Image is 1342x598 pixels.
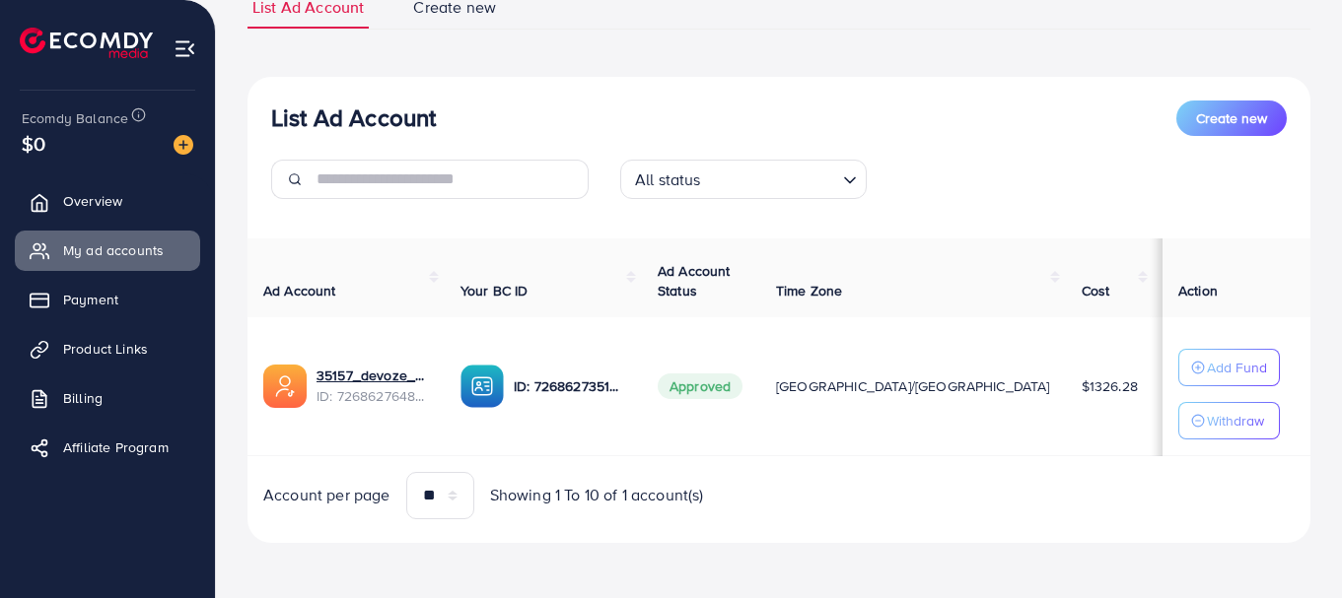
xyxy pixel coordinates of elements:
span: $0 [22,129,45,158]
span: My ad accounts [63,240,164,260]
span: Account per page [263,484,390,506]
img: ic-ads-acc.e4c84228.svg [263,365,307,408]
span: Showing 1 To 10 of 1 account(s) [490,484,704,506]
img: logo [20,28,153,58]
span: Approved [658,373,742,399]
div: <span class='underline'>35157_devoze_1692359261383</span></br>7268627648685817858 [317,365,429,406]
img: menu [174,37,196,60]
span: Your BC ID [460,281,529,300]
span: Overview [63,191,122,211]
span: $1326.28 [1082,376,1138,396]
a: Affiliate Program [15,428,200,467]
span: [GEOGRAPHIC_DATA]/[GEOGRAPHIC_DATA] [776,376,1050,396]
p: Add Fund [1207,356,1267,379]
img: image [174,135,193,155]
span: Billing [63,388,103,408]
span: Product Links [63,339,148,359]
span: Action [1178,281,1218,300]
a: 35157_devoze_1692359261383 [317,365,429,385]
button: Add Fund [1178,349,1280,386]
input: Search for option [707,162,835,194]
span: Affiliate Program [63,437,169,457]
p: ID: 7268627351288774657 [514,374,626,398]
span: ID: 7268627648685817858 [317,386,429,406]
button: Create new [1176,100,1287,136]
span: Create new [1196,108,1267,128]
p: Withdraw [1207,409,1264,432]
a: Product Links [15,329,200,368]
span: Payment [63,290,118,309]
a: My ad accounts [15,231,200,270]
span: Time Zone [776,281,842,300]
div: Search for option [620,160,867,199]
span: Cost [1082,281,1110,300]
button: Withdraw [1178,402,1280,439]
h3: List Ad Account [271,103,436,132]
a: Payment [15,280,200,319]
iframe: Chat [1258,509,1327,583]
a: Overview [15,181,200,221]
span: All status [631,166,705,194]
span: Ad Account Status [658,261,731,300]
span: Ad Account [263,281,336,300]
span: Ecomdy Balance [22,108,128,128]
a: Billing [15,378,200,418]
img: ic-ba-acc.ded83a64.svg [460,365,504,408]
